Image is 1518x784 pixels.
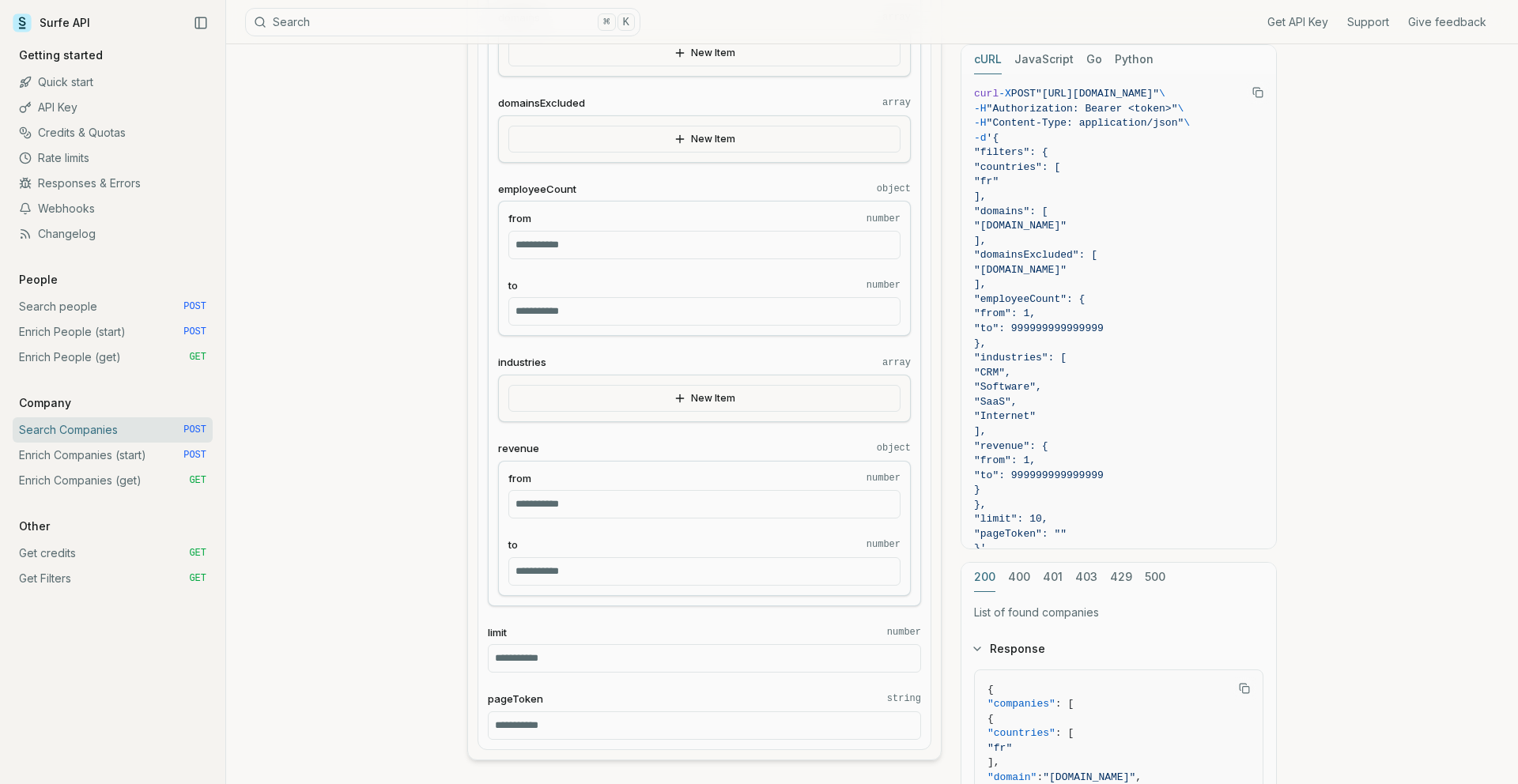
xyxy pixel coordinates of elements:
[508,385,901,412] button: New Item
[13,196,213,221] a: Webhooks
[987,698,1055,710] span: "companies"
[974,45,1002,74] button: cURL
[987,684,994,695] span: {
[974,88,999,100] span: curl
[598,13,615,31] kbd: ⌘
[13,11,90,35] a: Surfe API
[1086,45,1102,74] button: Go
[189,547,206,560] span: GET
[987,756,1000,768] span: ],
[974,367,1011,379] span: "CRM",
[1145,563,1165,592] button: 500
[974,322,1104,334] span: "to": 999999999999999
[508,537,518,552] span: to
[1008,563,1030,592] button: 400
[987,727,1055,739] span: "countries"
[974,307,1036,319] span: "from": 1,
[498,96,585,111] span: domainsExcluded
[488,692,543,707] span: pageToken
[974,249,1097,261] span: "domainsExcluded": [
[1135,771,1142,783] span: ,
[13,120,213,145] a: Credits & Quotas
[245,8,640,36] button: Search⌘K
[974,235,987,247] span: ],
[1184,117,1190,129] span: \
[877,442,911,454] code: object
[974,278,987,290] span: ],
[974,563,995,592] button: 200
[999,88,1011,100] span: -X
[13,70,213,95] a: Quick start
[987,771,1037,783] span: "domain"
[13,95,213,120] a: API Key
[498,355,546,370] span: industries
[13,518,56,534] p: Other
[974,352,1067,364] span: "industries": [
[183,300,206,313] span: POST
[1055,698,1074,710] span: : [
[13,171,213,196] a: Responses & Errors
[974,103,987,115] span: -H
[13,566,213,591] a: Get Filters GET
[13,468,213,493] a: Enrich Companies (get) GET
[1115,45,1154,74] button: Python
[498,182,576,197] span: employeeCount
[987,103,1178,115] span: "Authorization: Bearer <token>"
[974,146,1048,158] span: "filters": {
[974,337,987,349] span: },
[974,381,1042,393] span: "Software",
[867,538,901,551] code: number
[189,474,206,487] span: GET
[1055,727,1074,739] span: : [
[961,628,1276,669] button: Response
[974,293,1085,305] span: "employeeCount": {
[488,625,507,640] span: limit
[974,425,987,437] span: ],
[1110,563,1132,592] button: 429
[13,221,213,247] a: Changelog
[13,443,213,468] a: Enrich Companies (start) POST
[13,145,213,171] a: Rate limits
[1075,563,1097,592] button: 403
[987,132,999,144] span: '{
[183,449,206,462] span: POST
[974,499,987,511] span: },
[974,264,1067,276] span: "[DOMAIN_NAME]"
[882,356,911,369] code: array
[1177,103,1184,115] span: \
[1267,14,1328,30] a: Get API Key
[974,484,980,496] span: }
[974,205,1048,217] span: "domains": [
[508,278,518,293] span: to
[974,454,1036,466] span: "from": 1,
[189,351,206,364] span: GET
[13,345,213,370] a: Enrich People (get) GET
[974,410,1036,422] span: "Internet"
[1159,88,1165,100] span: \
[882,96,911,109] code: array
[617,13,635,31] kbd: K
[508,211,531,226] span: from
[13,294,213,319] a: Search people POST
[189,11,213,35] button: Collapse Sidebar
[974,440,1048,452] span: "revenue": {
[974,190,987,202] span: ],
[508,126,901,153] button: New Item
[498,441,539,456] span: revenue
[887,626,921,639] code: number
[183,326,206,338] span: POST
[13,541,213,566] a: Get credits GET
[1014,45,1074,74] button: JavaScript
[974,469,1104,481] span: "to": 999999999999999
[974,396,1018,408] span: "SaaS",
[13,395,77,411] p: Company
[1043,771,1135,783] span: "[DOMAIN_NAME]"
[1246,81,1270,104] button: Copy Text
[867,472,901,484] code: number
[974,542,987,554] span: }'
[189,572,206,585] span: GET
[974,117,987,129] span: -H
[1037,771,1043,783] span: :
[508,40,901,66] button: New Item
[974,161,1060,173] span: "countries": [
